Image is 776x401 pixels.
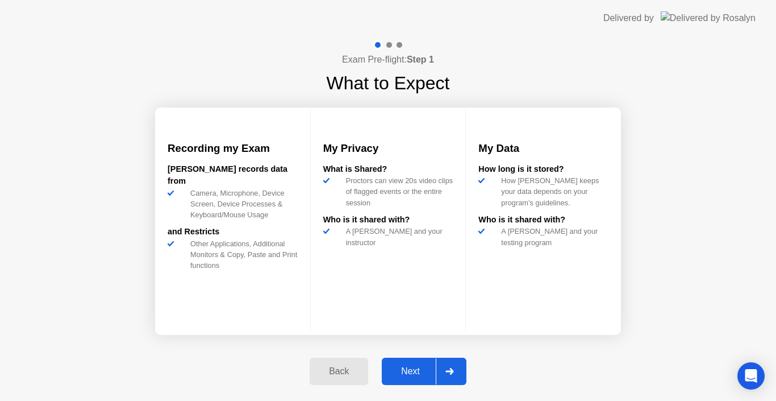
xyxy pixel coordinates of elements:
b: Step 1 [407,55,434,64]
h3: My Data [478,140,608,156]
button: Next [382,358,466,385]
h4: Exam Pre-flight: [342,53,434,67]
div: A [PERSON_NAME] and your testing program [497,226,608,247]
h3: My Privacy [323,140,453,156]
div: What is Shared? [323,163,453,176]
button: Back [310,358,368,385]
div: Next [385,366,436,377]
h3: Recording my Exam [168,140,298,156]
div: Proctors can view 20s video clips of flagged events or the entire session [341,175,453,208]
div: [PERSON_NAME] records data from [168,163,298,188]
div: How long is it stored? [478,163,608,176]
div: A [PERSON_NAME] and your instructor [341,226,453,247]
div: Who is it shared with? [323,214,453,226]
div: Open Intercom Messenger [737,362,765,390]
div: Delivered by [603,11,654,25]
img: Delivered by Rosalyn [661,11,756,24]
div: Other Applications, Additional Monitors & Copy, Paste and Print functions [186,238,298,271]
h1: What to Expect [327,69,450,97]
div: Who is it shared with? [478,214,608,226]
div: How [PERSON_NAME] keeps your data depends on your program’s guidelines. [497,175,608,208]
div: and Restricts [168,226,298,238]
div: Camera, Microphone, Device Screen, Device Processes & Keyboard/Mouse Usage [186,188,298,221]
div: Back [313,366,365,377]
